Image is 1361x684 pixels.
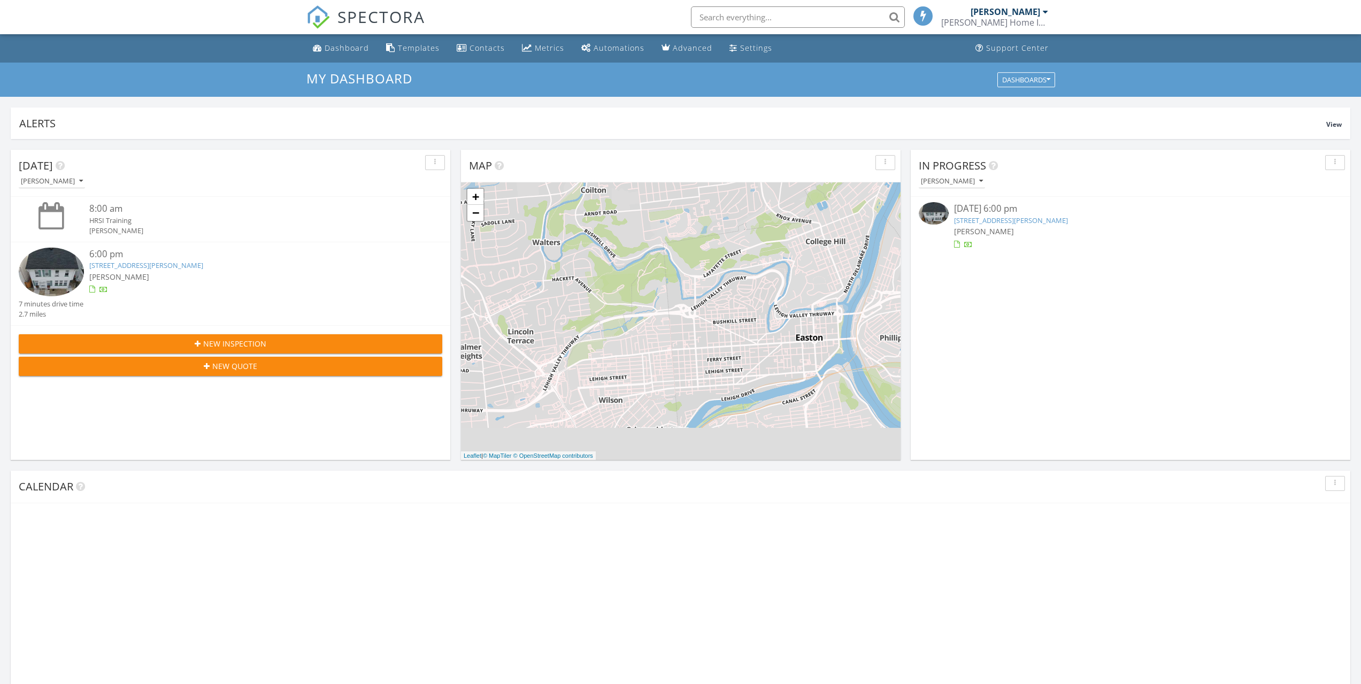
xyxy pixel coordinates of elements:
span: Calendar [19,479,73,494]
button: [PERSON_NAME] [19,174,85,189]
a: Automations (Basic) [577,39,649,58]
div: 6:00 pm [89,248,407,261]
div: Support Center [986,43,1049,53]
div: HRSI Training [89,216,407,226]
span: New Quote [212,360,257,372]
a: © OpenStreetMap contributors [513,452,593,459]
div: 8:00 am [89,202,407,216]
span: My Dashboard [306,70,412,87]
div: [PERSON_NAME] [921,178,983,185]
img: 9358913%2Fcover_photos%2Frcn6JMQoUxmz290ixlWl%2Fsmall.jpeg [919,202,949,225]
span: Map [469,158,492,173]
span: SPECTORA [337,5,425,28]
button: New Quote [19,357,442,376]
div: Advanced [673,43,712,53]
a: [DATE] 6:00 pm [STREET_ADDRESS][PERSON_NAME] [PERSON_NAME] [919,202,1342,250]
div: Metrics [535,43,564,53]
span: New Inspection [203,338,266,349]
a: Contacts [452,39,509,58]
div: Dashboard [325,43,369,53]
div: Templates [398,43,440,53]
a: © MapTiler [483,452,512,459]
a: Metrics [518,39,568,58]
a: Leaflet [464,452,481,459]
div: Alerts [19,116,1326,130]
a: Advanced [657,39,717,58]
div: Watson Home Inspection Services LLC [941,17,1048,28]
a: 6:00 pm [STREET_ADDRESS][PERSON_NAME] [PERSON_NAME] 7 minutes drive time 2.7 miles [19,248,442,320]
a: SPECTORA [306,14,425,37]
a: Zoom out [467,205,483,221]
button: [PERSON_NAME] [919,174,985,189]
div: [PERSON_NAME] [89,226,407,236]
a: [STREET_ADDRESS][PERSON_NAME] [89,260,203,270]
span: In Progress [919,158,986,173]
a: Support Center [971,39,1053,58]
div: 7 minutes drive time [19,299,83,309]
div: Dashboards [1002,76,1050,83]
img: 9358913%2Fcover_photos%2Frcn6JMQoUxmz290ixlWl%2Fsmall.jpeg [19,248,84,296]
div: [PERSON_NAME] [971,6,1040,17]
a: Settings [725,39,776,58]
div: Automations [594,43,644,53]
div: 2.7 miles [19,309,83,319]
div: Contacts [470,43,505,53]
a: Zoom in [467,189,483,205]
a: Dashboard [309,39,373,58]
div: Settings [740,43,772,53]
img: The Best Home Inspection Software - Spectora [306,5,330,29]
input: Search everything... [691,6,905,28]
div: [PERSON_NAME] [21,178,83,185]
button: Dashboards [997,72,1055,87]
div: | [461,451,596,460]
a: [STREET_ADDRESS][PERSON_NAME] [954,216,1068,225]
span: [DATE] [19,158,53,173]
a: Templates [382,39,444,58]
button: New Inspection [19,334,442,353]
div: [DATE] 6:00 pm [954,202,1307,216]
span: [PERSON_NAME] [954,226,1014,236]
span: [PERSON_NAME] [89,272,149,282]
span: View [1326,120,1342,129]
